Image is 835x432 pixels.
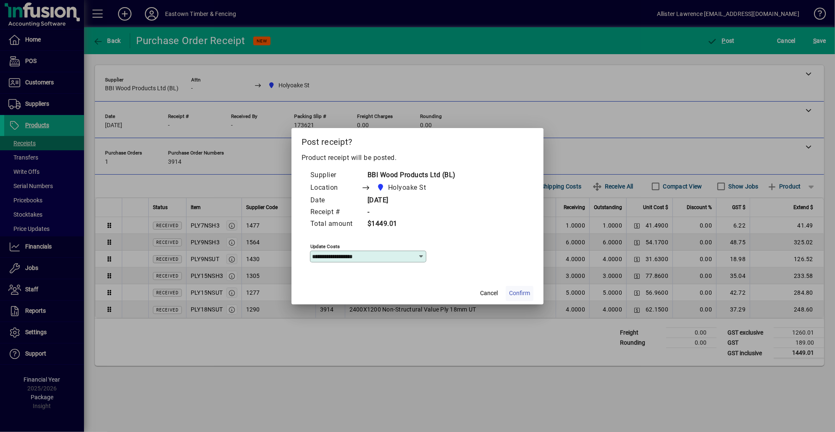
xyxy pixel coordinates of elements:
mat-label: Update costs [310,243,340,249]
h2: Post receipt? [291,128,544,152]
button: Cancel [475,286,502,301]
button: Confirm [506,286,533,301]
p: Product receipt will be posted. [302,153,533,163]
td: [DATE] [361,195,456,207]
td: $1449.01 [361,218,456,230]
td: BBI Wood Products Ltd (BL) [361,170,456,181]
td: Receipt # [310,207,361,218]
td: Location [310,181,361,195]
td: - [361,207,456,218]
span: Holyoake St [374,182,430,194]
td: Total amount [310,218,361,230]
span: Holyoake St [388,183,426,193]
td: Date [310,195,361,207]
td: Supplier [310,170,361,181]
span: Confirm [509,289,530,298]
span: Cancel [480,289,498,298]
